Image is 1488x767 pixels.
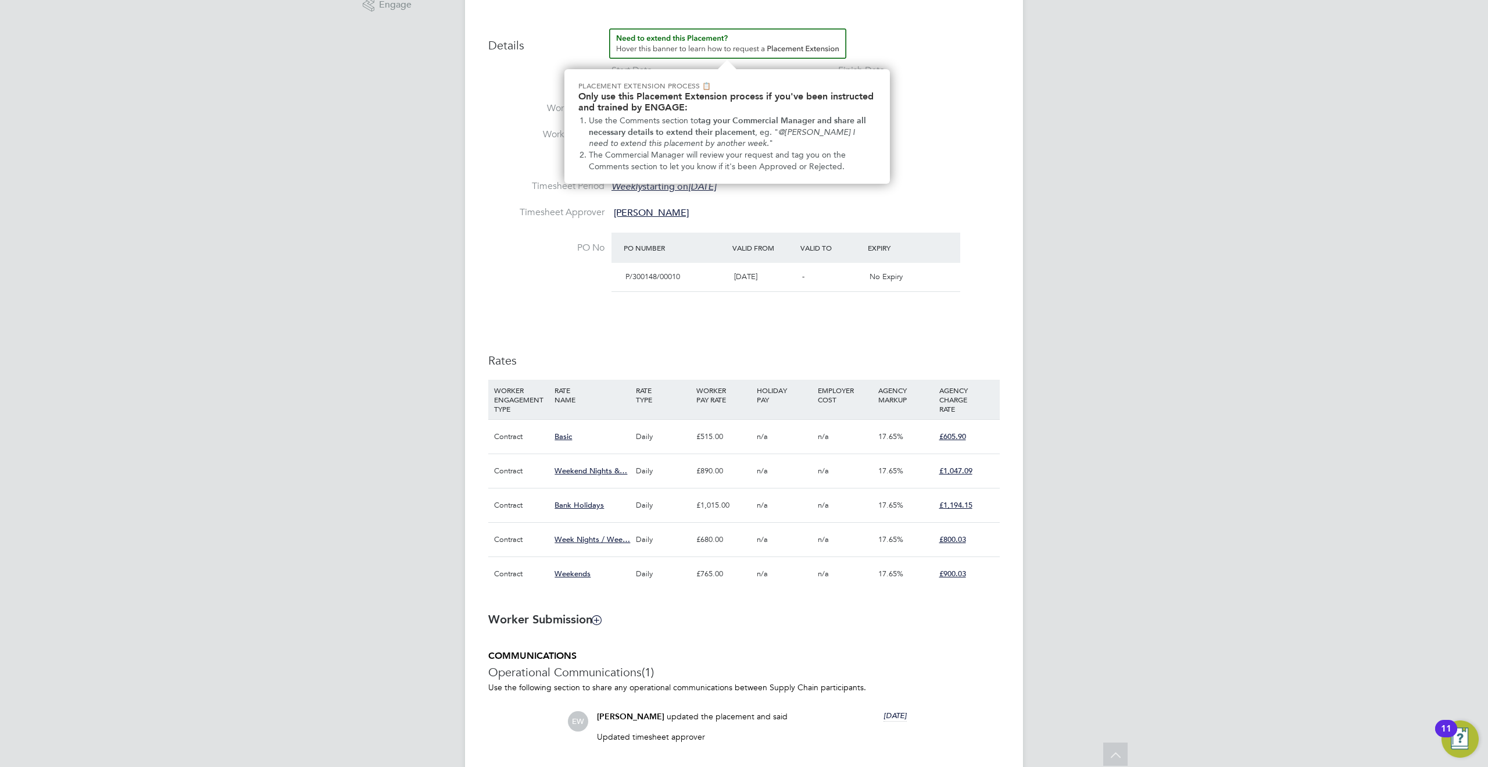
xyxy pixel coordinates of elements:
em: @[PERSON_NAME] I need to extend this placement by another week. [589,127,857,149]
div: Start Date [611,65,652,77]
span: [PERSON_NAME] [614,207,689,219]
label: Breaks [488,154,604,166]
span: n/a [757,466,768,476]
span: (1) [642,665,654,680]
label: Working Hours [488,129,604,141]
span: 17.65% [878,500,903,510]
span: [DATE] [884,711,907,720]
span: Use the Comments section to [589,116,698,126]
div: Daily [633,488,693,522]
div: Need to extend this Placement? Hover this banner. [564,69,890,184]
h5: COMMUNICATIONS [488,650,1000,662]
span: Weekends [555,569,591,579]
span: 17.65% [878,431,903,441]
span: EW [568,711,588,732]
span: - [802,272,804,281]
span: No Expiry [870,272,903,281]
div: £765.00 [693,557,754,591]
span: £900.03 [939,569,966,579]
span: n/a [757,569,768,579]
div: £680.00 [693,523,754,556]
span: £800.03 [939,534,966,544]
div: 11 [1441,729,1451,744]
div: Daily [633,420,693,454]
p: Placement Extension Process 📋 [578,81,876,91]
div: EMPLOYER COST [815,380,875,410]
span: " [769,138,773,148]
div: RATE NAME [552,380,632,410]
h3: Rates [488,353,1000,368]
div: Contract [491,523,552,556]
span: starting on [611,181,716,192]
span: £605.90 [939,431,966,441]
b: Worker Submission [488,612,601,626]
span: P/300148/00010 [625,272,680,281]
div: Daily [633,557,693,591]
div: £1,015.00 [693,488,754,522]
div: WORKER PAY RATE [693,380,754,410]
span: [PERSON_NAME] [597,712,664,722]
div: £515.00 [693,420,754,454]
div: £890.00 [693,454,754,488]
em: [DATE] [688,181,716,192]
div: Daily [633,523,693,556]
li: The Commercial Manager will review your request and tag you on the Comments section to let you kn... [589,149,876,172]
button: Open Resource Center, 11 new notifications [1441,720,1479,758]
span: Basic [555,431,572,441]
span: £1,194.15 [939,500,972,510]
h2: Only use this Placement Extension process if you've been instructed and trained by ENGAGE: [578,91,876,113]
strong: tag your Commercial Manager and share all necessary details to extend their placement [589,116,868,137]
div: Contract [491,557,552,591]
span: n/a [818,534,829,544]
div: AGENCY MARKUP [875,380,936,410]
div: RATE TYPE [633,380,693,410]
div: Contract [491,420,552,454]
span: 17.65% [878,466,903,476]
div: Valid To [797,237,865,258]
p: Updated timesheet approver [597,732,907,742]
span: 17.65% [878,569,903,579]
div: Expiry [865,237,933,258]
span: Bank Holidays [555,500,604,510]
div: HOLIDAY PAY [754,380,814,410]
label: PO No [488,242,604,254]
span: n/a [757,431,768,441]
span: Week Nights / Wee… [555,534,630,544]
h3: Operational Communications [488,665,1000,680]
span: n/a [818,569,829,579]
div: PO Number [621,237,729,258]
span: updated the placement and said [667,711,788,722]
div: DAYS [704,69,786,90]
span: £1,047.09 [939,466,972,476]
span: n/a [818,466,829,476]
div: WORKER ENGAGEMENT TYPE [491,380,552,419]
span: [DATE] [734,272,757,281]
span: Weekend Nights &… [555,466,627,476]
span: , eg. " [755,127,778,137]
div: Valid From [729,237,797,258]
span: n/a [757,500,768,510]
p: Use the following section to share any operational communications between Supply Chain participants. [488,682,1000,693]
em: Weekly [611,181,642,192]
button: How to extend a Placement? [609,28,846,59]
span: 17.65% [878,534,903,544]
label: Timesheet Period [488,180,604,192]
label: Timesheet Approver [488,206,604,219]
div: AGENCY CHARGE RATE [936,380,997,419]
h3: Details [488,28,1000,53]
span: n/a [818,431,829,441]
span: n/a [757,534,768,544]
div: Contract [491,488,552,522]
div: Daily [633,454,693,488]
div: Contract [491,454,552,488]
label: Working Days [488,102,604,115]
div: Finish Date [838,65,885,77]
span: n/a [818,500,829,510]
